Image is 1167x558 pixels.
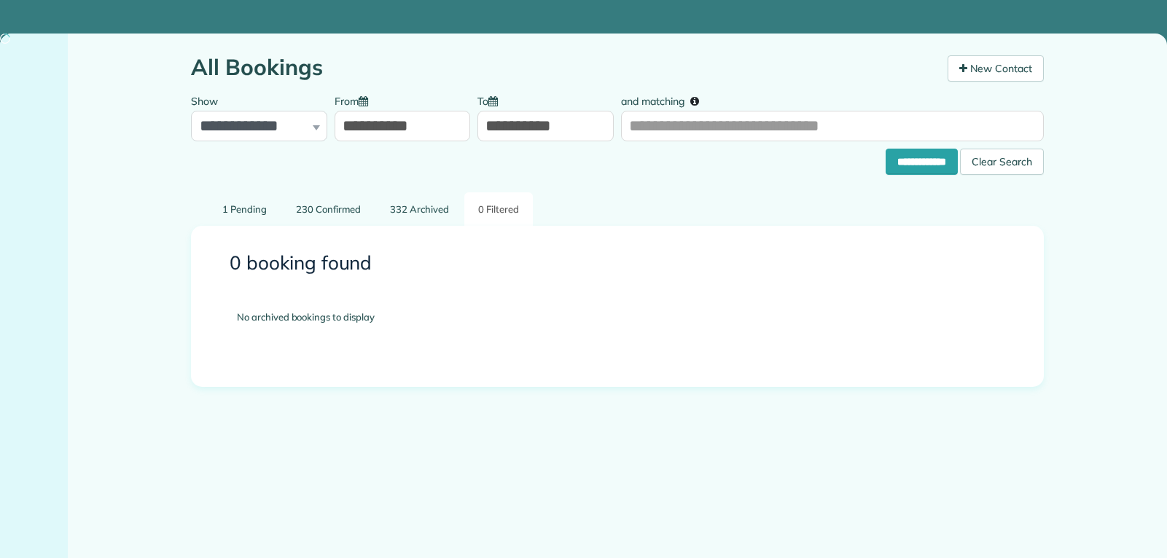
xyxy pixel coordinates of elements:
[621,87,709,114] label: and matching
[282,192,375,227] a: 230 Confirmed
[948,55,1044,82] a: New Contact
[230,253,1005,274] h3: 0 booking found
[960,149,1044,175] div: Clear Search
[335,87,375,114] label: From
[960,151,1044,162] a: Clear Search
[208,192,281,227] a: 1 Pending
[215,288,1020,347] div: No archived bookings to display
[464,192,533,227] a: 0 Filtered
[191,55,937,79] h1: All Bookings
[477,87,505,114] label: To
[376,192,463,227] a: 332 Archived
